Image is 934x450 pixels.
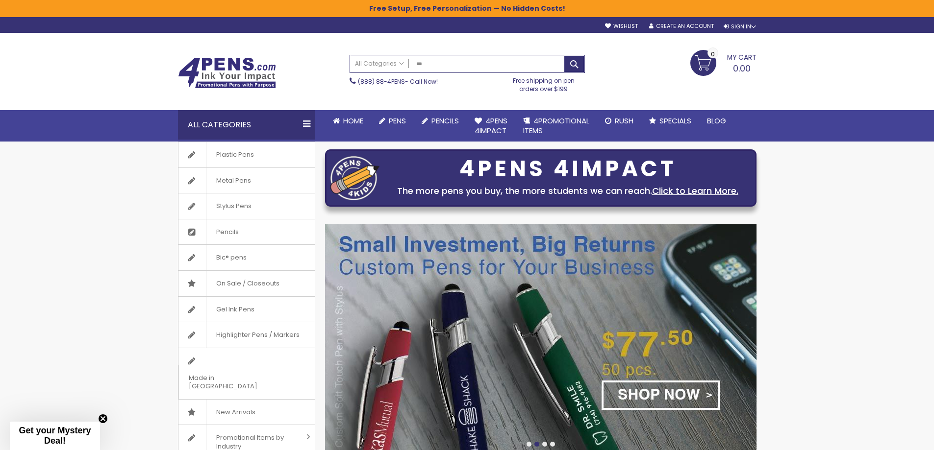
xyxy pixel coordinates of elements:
a: Bic® pens [178,245,315,270]
a: Made in [GEOGRAPHIC_DATA] [178,348,315,399]
span: - Call Now! [358,77,438,86]
a: Specials [641,110,699,132]
a: 4PROMOTIONALITEMS [515,110,597,142]
span: On Sale / Closeouts [206,271,289,296]
a: New Arrivals [178,400,315,425]
a: Pencils [414,110,467,132]
span: Stylus Pens [206,193,261,219]
span: Bic® pens [206,245,256,270]
div: 4PENS 4IMPACT [384,159,751,179]
span: Pens [389,116,406,126]
a: All Categories [350,55,409,71]
div: The more pens you buy, the more students we can reach. [384,184,751,198]
span: Get your Mystery Deal! [19,426,91,446]
a: Metal Pens [178,168,315,193]
span: All Categories [355,60,404,68]
span: Highlighter Pens / Markers [206,322,309,348]
span: Pencils [206,219,249,245]
span: Metal Pens [206,168,261,193]
a: Gel Ink Pens [178,297,315,322]
a: 0.00 0 [690,50,757,74]
div: Free shipping on pen orders over $199 [503,73,585,93]
span: 0 [711,49,715,59]
div: Sign In [724,23,756,30]
a: Blog [699,110,734,132]
span: 0.00 [733,62,751,74]
a: Click to Learn More. [652,185,738,197]
img: four_pen_logo.png [330,156,379,200]
a: Plastic Pens [178,142,315,167]
span: Pencils [431,116,459,126]
span: Made in [GEOGRAPHIC_DATA] [178,365,290,399]
span: Home [343,116,363,126]
button: Close teaser [98,414,108,424]
a: Create an Account [649,23,714,30]
a: Wishlist [605,23,638,30]
a: Pens [371,110,414,132]
a: Rush [597,110,641,132]
span: Specials [659,116,691,126]
span: 4PROMOTIONAL ITEMS [523,116,589,136]
a: On Sale / Closeouts [178,271,315,296]
span: Gel Ink Pens [206,297,264,322]
span: Blog [707,116,726,126]
span: 4Pens 4impact [475,116,507,136]
a: (888) 88-4PENS [358,77,405,86]
span: Plastic Pens [206,142,264,167]
a: Home [325,110,371,132]
div: Get your Mystery Deal!Close teaser [10,422,100,450]
div: All Categories [178,110,315,140]
img: 4Pens Custom Pens and Promotional Products [178,57,276,89]
a: Highlighter Pens / Markers [178,322,315,348]
a: 4Pens4impact [467,110,515,142]
a: Stylus Pens [178,193,315,219]
span: New Arrivals [206,400,265,425]
a: Pencils [178,219,315,245]
span: Rush [615,116,633,126]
